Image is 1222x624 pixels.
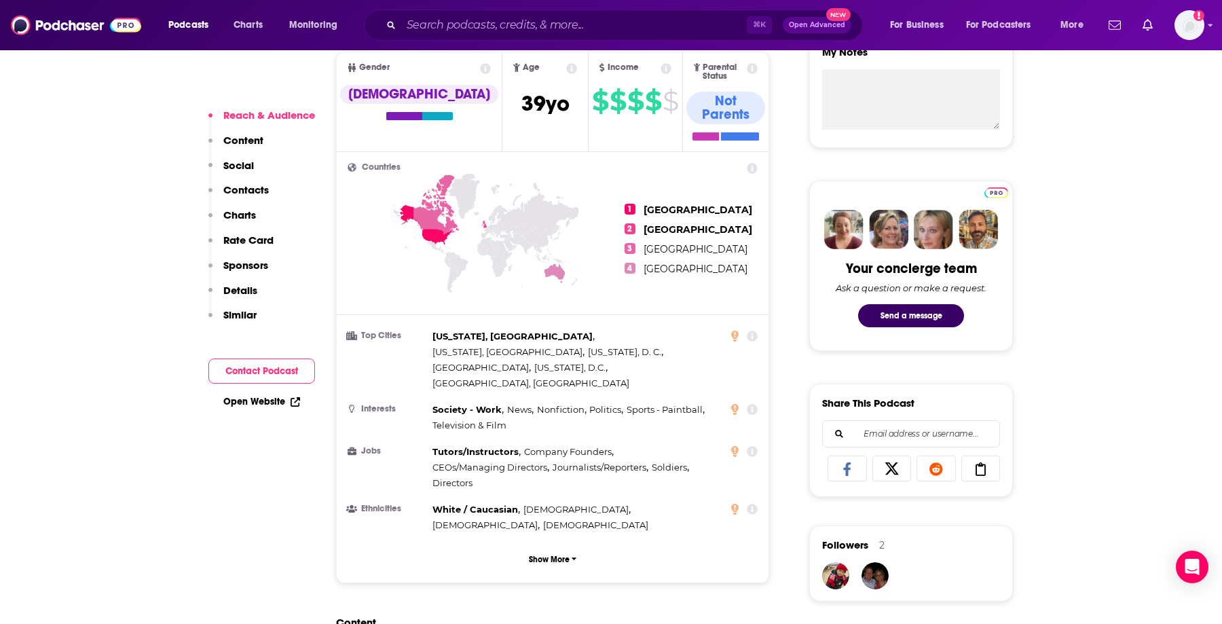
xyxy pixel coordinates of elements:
[223,208,256,221] p: Charts
[432,346,582,357] span: [US_STATE], [GEOGRAPHIC_DATA]
[289,16,337,35] span: Monitoring
[348,504,427,513] h3: Ethnicities
[652,462,687,473] span: Soldiers
[432,404,502,415] span: Society - Work
[223,159,254,172] p: Social
[625,263,635,274] span: 4
[588,344,663,360] span: ,
[836,282,986,293] div: Ask a question or make a request.
[524,446,612,457] span: Company Founders
[280,14,355,36] button: open menu
[223,134,263,147] p: Content
[879,539,885,551] div: 2
[208,284,257,309] button: Details
[916,456,956,481] a: Share on Reddit
[627,90,644,112] span: $
[377,10,876,41] div: Search podcasts, credits, & more...
[652,460,689,475] span: ,
[644,243,747,255] span: [GEOGRAPHIC_DATA]
[534,362,606,373] span: [US_STATE], D.C.
[234,16,263,35] span: Charts
[432,362,529,373] span: [GEOGRAPHIC_DATA]
[223,396,300,407] a: Open Website
[340,85,498,104] div: [DEMOGRAPHIC_DATA]
[862,562,889,589] img: hpoif2
[747,16,772,34] span: ⌘ K
[168,16,208,35] span: Podcasts
[1176,551,1208,583] div: Open Intercom Messenger
[225,14,271,36] a: Charts
[822,420,1000,447] div: Search followers
[208,234,274,259] button: Rate Card
[1137,14,1158,37] a: Show notifications dropdown
[401,14,747,36] input: Search podcasts, credits, & more...
[432,402,504,418] span: ,
[208,208,256,234] button: Charts
[858,304,964,327] button: Send a message
[208,308,257,333] button: Similar
[432,502,520,517] span: ,
[362,163,401,172] span: Countries
[223,308,257,321] p: Similar
[966,16,1031,35] span: For Podcasters
[881,14,961,36] button: open menu
[822,538,868,551] span: Followers
[961,456,1001,481] a: Copy Link
[432,460,549,475] span: ,
[507,402,534,418] span: ,
[223,284,257,297] p: Details
[359,63,390,72] span: Gender
[625,204,635,215] span: 1
[589,402,623,418] span: ,
[872,456,912,481] a: Share on X/Twitter
[588,346,661,357] span: [US_STATE], D. C.
[686,92,765,124] div: Not Parents
[208,134,263,159] button: Content
[644,223,752,236] span: [GEOGRAPHIC_DATA]
[553,460,648,475] span: ,
[1103,14,1126,37] a: Show notifications dropdown
[523,63,540,72] span: Age
[644,263,747,275] span: [GEOGRAPHIC_DATA]
[589,404,621,415] span: Politics
[608,63,639,72] span: Income
[553,462,646,473] span: Journalists/Reporters
[846,260,977,277] div: Your concierge team
[208,259,268,284] button: Sponsors
[984,187,1008,198] img: Podchaser Pro
[663,90,678,112] span: $
[432,446,519,457] span: Tutors/Instructors
[627,404,703,415] span: Sports - Paintball
[223,234,274,246] p: Rate Card
[348,331,427,340] h3: Top Cities
[432,444,521,460] span: ,
[348,547,758,572] button: Show More
[524,444,614,460] span: ,
[348,405,427,414] h3: Interests
[507,404,532,415] span: News
[828,456,867,481] a: Share on Facebook
[543,519,648,530] span: [DEMOGRAPHIC_DATA]
[223,183,269,196] p: Contacts
[824,210,864,249] img: Sydney Profile
[822,562,849,589] img: bacon8474
[521,90,570,117] span: 39 yo
[432,504,518,515] span: White / Caucasian
[432,462,547,473] span: CEOs/Managing Directors
[959,210,998,249] img: Jon Profile
[1174,10,1204,40] span: Logged in as Jeffmarschner
[610,90,626,112] span: $
[523,502,631,517] span: ,
[1174,10,1204,40] button: Show profile menu
[432,344,585,360] span: ,
[432,420,506,430] span: Television & Film
[627,402,705,418] span: ,
[625,243,635,254] span: 3
[523,504,629,515] span: [DEMOGRAPHIC_DATA]
[537,404,585,415] span: Nonfiction
[208,159,254,184] button: Social
[432,329,595,344] span: ,
[783,17,851,33] button: Open AdvancedNew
